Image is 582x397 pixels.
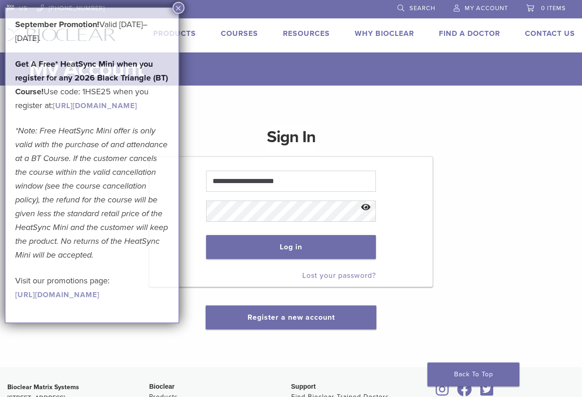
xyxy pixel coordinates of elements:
a: Why Bioclear [355,29,414,38]
span: Support [291,383,316,390]
span: My Account [465,5,508,12]
a: Bioclear [433,388,452,397]
span: Bioclear [149,383,174,390]
a: Bioclear [477,388,496,397]
p: Visit our promotions page: [15,274,169,301]
a: Contact Us [525,29,575,38]
button: Close [173,2,184,14]
a: Back To Top [427,362,519,386]
b: September Promotion! [15,19,99,29]
button: Show password [356,196,376,219]
span: 0 items [541,5,566,12]
a: Courses [221,29,258,38]
a: [URL][DOMAIN_NAME] [53,101,137,110]
p: Valid [DATE]–[DATE]. [15,17,169,45]
a: Register a new account [248,313,335,322]
a: Lost your password? [302,271,376,280]
button: Log in [206,235,376,259]
a: [URL][DOMAIN_NAME] [15,290,99,299]
p: Use code: 1HSE25 when you register at: [15,57,169,112]
a: Find A Doctor [439,29,500,38]
span: Search [409,5,435,12]
h1: Sign In [267,126,316,155]
strong: Bioclear Matrix Systems [7,383,79,391]
a: Resources [283,29,330,38]
button: Register a new account [206,305,376,329]
em: *Note: Free HeatSync Mini offer is only valid with the purchase of and attendance at a BT Course.... [15,126,168,260]
a: Bioclear [454,388,475,397]
h1: My Account [29,52,575,86]
strong: Get A Free* HeatSync Mini when you register for any 2026 Black Triangle (BT) Course! [15,59,168,97]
